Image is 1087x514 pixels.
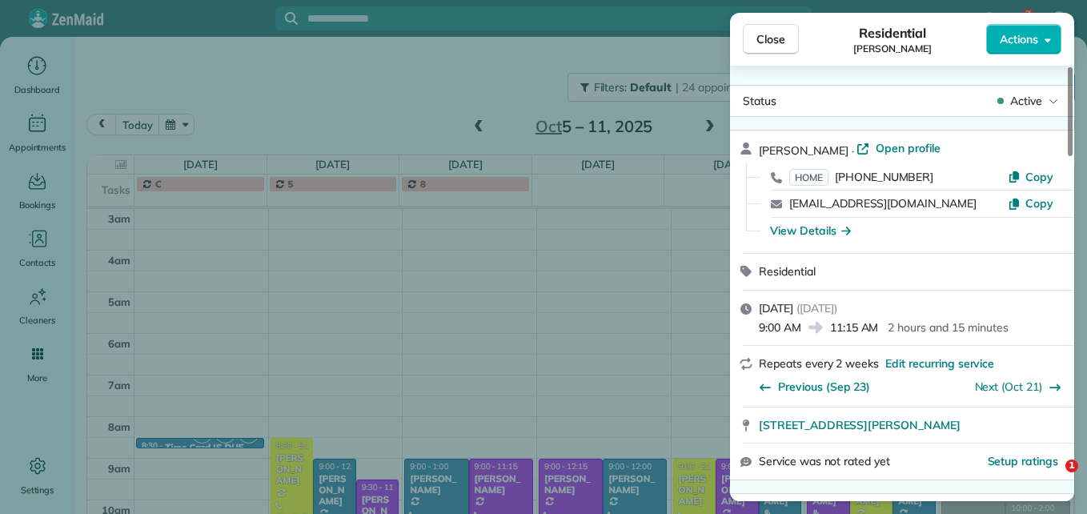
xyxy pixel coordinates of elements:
[759,356,879,371] span: Repeats every 2 weeks
[848,144,857,157] span: ·
[759,379,870,395] button: Previous (Sep 23)
[759,417,961,433] span: [STREET_ADDRESS][PERSON_NAME]
[759,453,890,470] span: Service was not rated yet
[1000,31,1038,47] span: Actions
[988,453,1059,469] button: Setup ratings
[789,196,977,211] a: [EMAIL_ADDRESS][DOMAIN_NAME]
[1008,195,1053,211] button: Copy
[975,379,1062,395] button: Next (Oct 21)
[988,454,1059,468] span: Setup ratings
[1008,169,1053,185] button: Copy
[975,379,1043,394] a: Next (Oct 21)
[770,223,851,239] button: View Details
[759,264,816,279] span: Residential
[796,301,837,315] span: ( [DATE] )
[789,169,933,185] a: HOME[PHONE_NUMBER]
[1010,93,1042,109] span: Active
[830,319,879,335] span: 11:15 AM
[759,143,848,158] span: [PERSON_NAME]
[876,140,941,156] span: Open profile
[1025,196,1053,211] span: Copy
[1025,170,1053,184] span: Copy
[759,319,801,335] span: 9:00 AM
[1033,460,1071,498] iframe: Intercom live chat
[1065,460,1078,472] span: 1
[778,379,870,395] span: Previous (Sep 23)
[743,94,776,108] span: Status
[835,170,933,184] span: [PHONE_NUMBER]
[853,42,932,55] span: [PERSON_NAME]
[856,140,941,156] a: Open profile
[759,301,793,315] span: [DATE]
[885,355,994,371] span: Edit recurring service
[743,24,799,54] button: Close
[859,23,927,42] span: Residential
[756,31,785,47] span: Close
[888,319,1008,335] p: 2 hours and 15 minutes
[759,417,1065,433] a: [STREET_ADDRESS][PERSON_NAME]
[789,169,828,186] span: HOME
